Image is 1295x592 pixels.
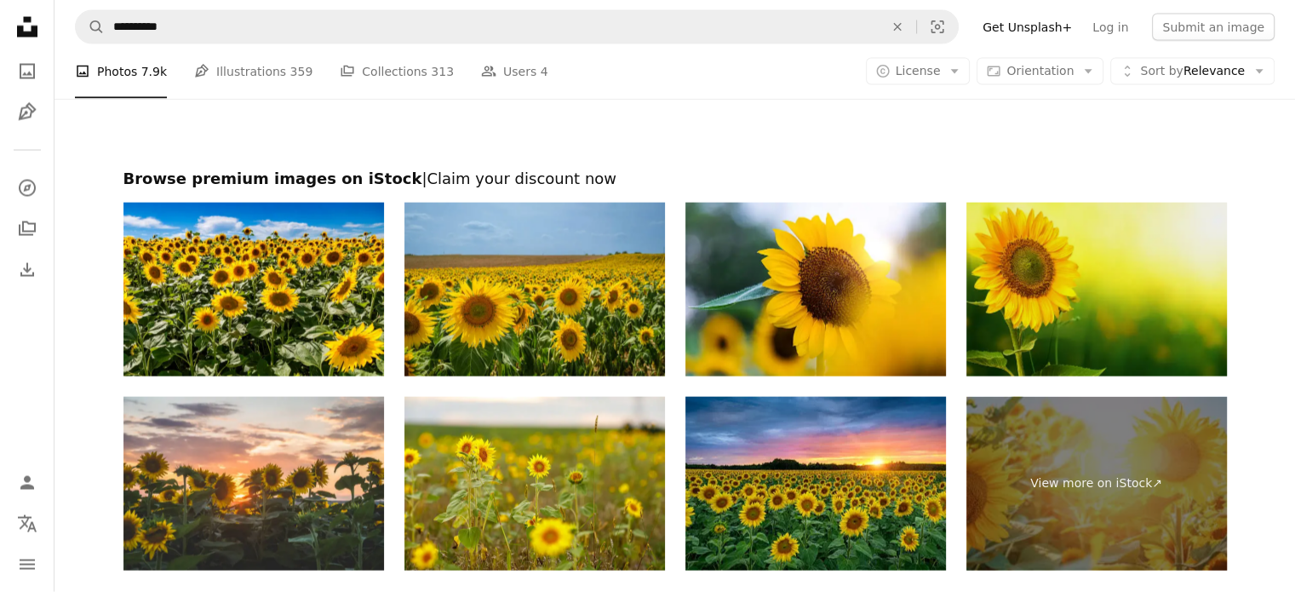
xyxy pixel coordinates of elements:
[404,203,665,376] img: Blooming Sunflower Field Under the Horizon
[866,58,971,85] button: License
[290,62,313,81] span: 359
[431,62,454,81] span: 313
[966,203,1227,376] img: Sunflower field
[917,11,958,43] button: Visual search
[1110,58,1275,85] button: Sort byRelevance
[1152,14,1275,41] button: Submit an image
[194,44,312,99] a: Illustrations 359
[123,203,384,376] img: Agricultural field with yellow sunflowers against the sky with clouds.Sunflower field.Gold sunset...
[541,62,548,81] span: 4
[10,212,44,246] a: Collections
[10,171,44,205] a: Explore
[481,44,548,99] a: Users 4
[1082,14,1138,41] a: Log in
[340,44,454,99] a: Collections 313
[421,170,616,187] span: | Claim your discount now
[879,11,916,43] button: Clear
[972,14,1082,41] a: Get Unsplash+
[1140,63,1245,80] span: Relevance
[977,58,1103,85] button: Orientation
[1140,64,1183,78] span: Sort by
[685,203,946,376] img: Sunflowers blooming in the field
[10,10,44,48] a: Home — Unsplash
[10,55,44,89] a: Photos
[1006,64,1074,78] span: Orientation
[10,548,44,582] button: Menu
[10,507,44,541] button: Language
[896,64,941,78] span: License
[966,397,1227,571] a: View more on iStock↗
[10,253,44,287] a: Download History
[10,466,44,500] a: Log in / Sign up
[685,397,946,571] img: Beautiful sunset over sunflowers field
[404,397,665,571] img: Agriculture. Close up of blooming sunflower heads or Helianthus annuus on summer field with yello...
[10,95,44,129] a: Illustrations
[123,397,384,571] img: Sunflowers
[76,11,105,43] button: Search Unsplash
[75,10,959,44] form: Find visuals sitewide
[123,169,1227,189] h2: Browse premium images on iStock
